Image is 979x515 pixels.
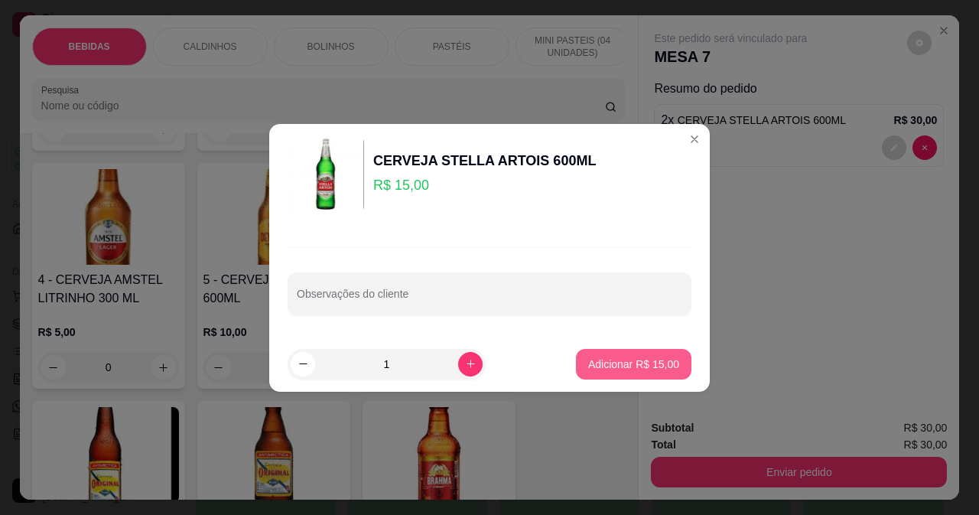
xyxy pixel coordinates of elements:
div: CERVEJA STELLA ARTOIS 600ML [373,150,596,171]
input: Observações do cliente [297,292,682,308]
img: product-image [288,136,364,213]
p: Adicionar R$ 15,00 [588,357,679,372]
button: increase-product-quantity [458,352,483,376]
p: R$ 15,00 [373,174,596,196]
button: Close [682,127,707,152]
button: Adicionar R$ 15,00 [576,349,691,380]
button: decrease-product-quantity [291,352,315,376]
